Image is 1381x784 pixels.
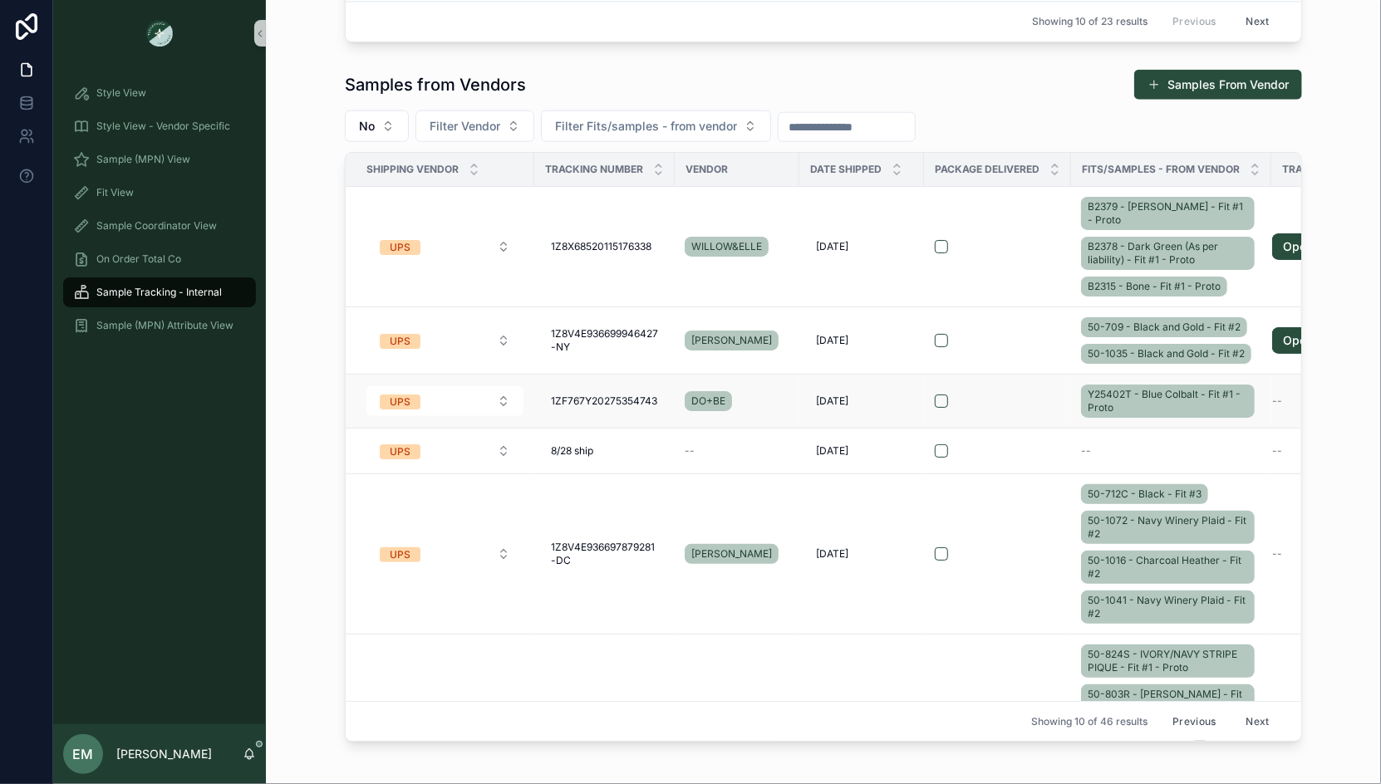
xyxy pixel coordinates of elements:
a: 1Z8V4E936699946427-NY [544,321,665,360]
button: Select Button [345,110,409,142]
a: 1Z8X68520115176338 [544,233,665,260]
button: Select Button [541,110,771,142]
div: UPS [390,240,410,255]
span: 50-1072 - Navy Winery Plaid - Fit #2 [1088,514,1248,541]
a: [DATE] [809,438,914,464]
a: [DATE] [809,233,914,260]
a: Open [1272,327,1376,354]
span: Y25402T - Blue Colbalt - Fit #1 - Proto [1088,388,1248,414]
span: DO+BE [691,394,725,408]
a: [PERSON_NAME] [685,544,779,564]
a: [DATE] [809,388,914,414]
a: On Order Total Co [63,244,256,274]
a: Select Button [366,325,524,356]
div: UPS [390,444,410,459]
a: Sample Coordinator View [63,211,256,241]
a: 50-709 - Black and Gold - Fit #250-1035 - Black and Gold - Fit #2 [1081,314,1261,367]
a: Style View - Vendor Specific [63,111,256,141]
span: Filter Vendor [430,118,500,135]
button: Next [1235,708,1281,734]
span: 50-824S - IVORY/NAVY STRIPE PIQUE - Fit #1 - Proto [1088,648,1248,674]
a: [PERSON_NAME] [685,327,789,354]
span: 1ZF767Y20275354743 [551,394,657,408]
span: Filter Fits/samples - from vendor [555,118,737,135]
div: UPS [390,334,410,349]
span: [PERSON_NAME] [691,334,772,347]
span: B2378 - Dark Green (As per liability) - Fit #1 - Proto [1088,240,1248,267]
a: 1ZF767Y20275354743 [544,388,665,414]
div: UPS [390,547,410,562]
button: Next [1235,9,1281,35]
a: 8/28 ship [544,438,665,464]
span: Sample Tracking - Internal [96,286,222,299]
span: 50-1016 - Charcoal Heather - Fit #2 [1088,554,1248,581]
a: 50-709 - Black and Gold - Fit #2 [1081,317,1247,337]
span: Tracking URL [1282,163,1357,176]
a: -- [1272,547,1376,561]
a: WILLOW&ELLE [685,233,789,260]
span: -- [1272,394,1282,408]
a: 50-1041 - Navy Winery Plaid - Fit #2 [1081,590,1255,624]
button: Previous [1161,708,1227,734]
span: Shipping Vendor [366,163,459,176]
span: EM [73,744,94,764]
a: DO+BE [685,388,789,414]
a: [DATE] [809,327,914,354]
span: B2379 - [PERSON_NAME] - Fit #1 - Proto [1088,200,1248,227]
a: Select Button [366,385,524,417]
a: 50-824S - IVORY/NAVY STRIPE PIQUE - Fit #1 - Proto [1081,644,1255,678]
span: On Order Total Co [96,252,181,266]
span: 1Z8X68520115176338 [551,240,651,253]
span: 1Z8V4E936697879281-DC [551,541,658,567]
button: Select Button [366,326,523,355]
span: Sample (MPN) View [96,153,190,166]
span: Vendor [686,163,728,176]
span: WILLOW&ELLE [691,240,762,253]
span: No [359,118,375,135]
span: Showing 10 of 46 results [1031,715,1148,728]
span: [PERSON_NAME] [691,547,772,561]
a: -- [1081,444,1261,458]
button: Select Button [366,386,523,416]
span: -- [685,444,695,458]
span: -- [1272,547,1282,561]
a: Y25402T - Blue Colbalt - Fit #1 - Proto [1081,385,1255,418]
a: Sample Tracking - Internal [63,277,256,307]
button: Samples From Vendor [1134,70,1302,100]
a: Y25402T - Blue Colbalt - Fit #1 - Proto [1081,381,1261,421]
a: Select Button [366,231,524,262]
span: Date Shipped [810,163,882,176]
a: DO+BE [685,391,732,411]
span: [DATE] [816,547,848,561]
span: [DATE] [816,240,848,253]
a: -- [1272,394,1376,408]
span: Sample (MPN) Attribute View [96,319,233,332]
img: App logo [146,20,173,47]
span: Tracking Number [545,163,643,176]
button: Select Button [366,436,523,466]
span: 1Z8V4E936699946427-NY [551,327,658,354]
a: -- [685,444,789,458]
span: Style View - Vendor Specific [96,120,230,133]
a: Select Button [366,538,524,570]
button: Select Button [415,110,534,142]
span: -- [1081,444,1091,458]
a: Open [1272,233,1376,260]
span: Fit View [96,186,134,199]
a: [PERSON_NAME] [685,331,779,350]
a: Style View [63,78,256,108]
a: Sample (MPN) Attribute View [63,311,256,341]
a: Open [1272,233,1324,260]
span: Fits/samples - from vendor [1082,163,1240,176]
a: B2379 - [PERSON_NAME] - Fit #1 - ProtoB2378 - Dark Green (As per liability) - Fit #1 - ProtoB2315... [1081,194,1261,300]
div: scrollable content [53,66,266,362]
span: 8/28 ship [551,444,593,458]
a: 50-1035 - Black and Gold - Fit #2 [1081,344,1251,364]
a: 50-712C - Black - Fit #350-1072 - Navy Winery Plaid - Fit #250-1016 - Charcoal Heather - Fit #250... [1081,481,1261,627]
span: 50-1041 - Navy Winery Plaid - Fit #2 [1088,594,1248,620]
a: [PERSON_NAME] [685,541,789,567]
span: B2315 - Bone - Fit #1 - Proto [1088,280,1221,293]
span: 50-709 - Black and Gold - Fit #2 [1088,321,1241,334]
button: Select Button [366,539,523,569]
